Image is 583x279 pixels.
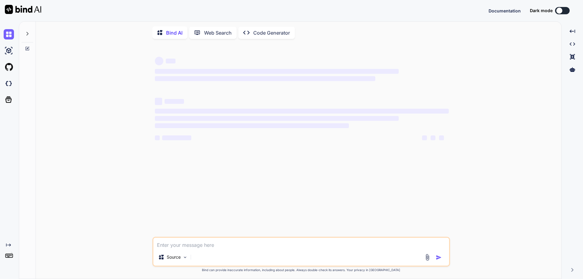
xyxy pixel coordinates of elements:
[4,78,14,89] img: darkCloudIdeIcon
[436,254,442,260] img: icon
[431,135,435,140] span: ‌
[489,8,521,14] button: Documentation
[155,69,399,74] span: ‌
[204,29,232,36] p: Web Search
[182,255,188,260] img: Pick Models
[155,135,160,140] span: ‌
[4,46,14,56] img: ai-studio
[162,135,191,140] span: ‌
[155,76,375,81] span: ‌
[422,135,427,140] span: ‌
[167,254,181,260] p: Source
[152,268,450,272] p: Bind can provide inaccurate information, including about people. Always double-check its answers....
[155,109,449,114] span: ‌
[253,29,290,36] p: Code Generator
[165,99,184,104] span: ‌
[155,57,163,65] span: ‌
[4,29,14,39] img: chat
[5,5,41,14] img: Bind AI
[489,8,521,13] span: Documentation
[166,59,176,63] span: ‌
[155,116,399,121] span: ‌
[155,98,162,105] span: ‌
[155,123,349,128] span: ‌
[424,254,431,261] img: attachment
[530,8,553,14] span: Dark mode
[439,135,444,140] span: ‌
[166,29,182,36] p: Bind AI
[4,62,14,72] img: githubLight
